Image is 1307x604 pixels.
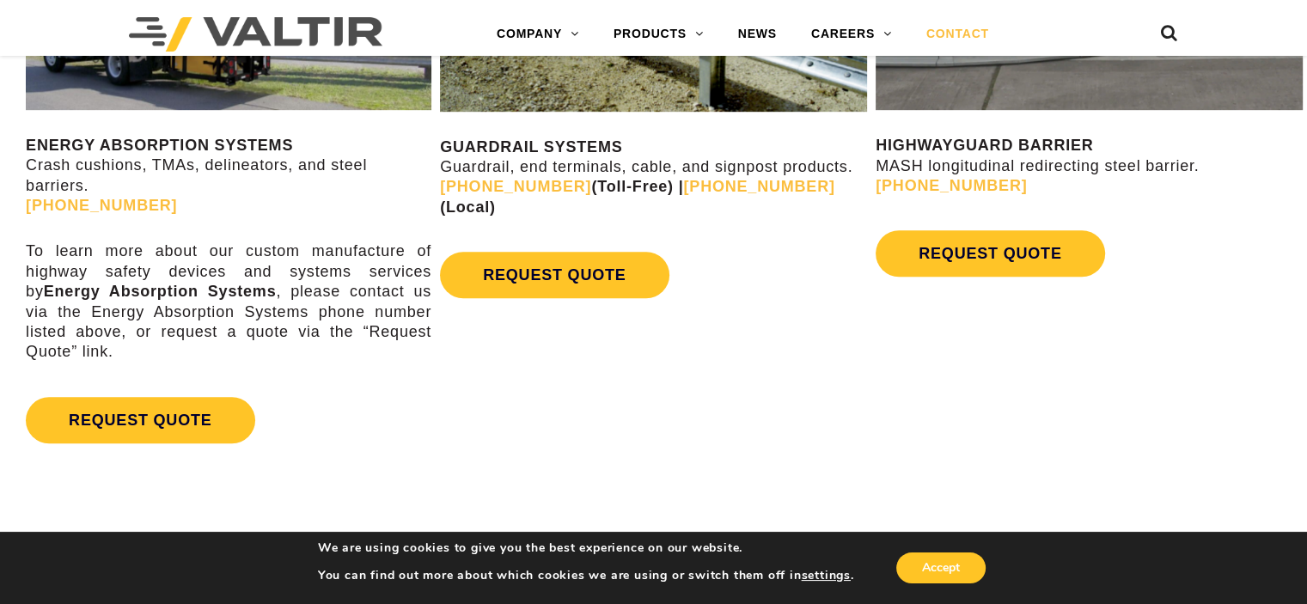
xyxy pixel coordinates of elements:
a: REQUEST QUOTE [440,252,669,298]
a: REQUEST QUOTE [876,230,1104,277]
a: NEWS [721,17,794,52]
p: You can find out more about which cookies we are using or switch them off in . [318,568,854,583]
a: [PHONE_NUMBER] [683,178,834,195]
strong: GUARDRAIL SYSTEMS [440,138,622,156]
a: [PHONE_NUMBER] [26,197,177,214]
img: Valtir [129,17,382,52]
a: CAREERS [794,17,909,52]
strong: HIGHWAYGUARD BARRIER [876,137,1093,154]
button: Accept [896,552,986,583]
strong: ENERGY ABSORPTION SYSTEMS [26,137,293,154]
a: REQUEST QUOTE [26,397,254,443]
button: settings [801,568,850,583]
p: Guardrail, end terminals, cable, and signpost products. [440,137,867,218]
p: Crash cushions, TMAs, delineators, and steel barriers. [26,136,431,217]
strong: (Toll-Free) | (Local) [440,178,835,215]
p: MASH longitudinal redirecting steel barrier. [876,136,1303,196]
a: [PHONE_NUMBER] [440,178,591,195]
a: COMPANY [479,17,596,52]
p: We are using cookies to give you the best experience on our website. [318,540,854,556]
a: CONTACT [909,17,1006,52]
p: To learn more about our custom manufacture of highway safety devices and systems services by , pl... [26,241,431,362]
a: [PHONE_NUMBER] [876,177,1027,194]
a: PRODUCTS [596,17,721,52]
strong: Energy Absorption Systems [44,283,277,300]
